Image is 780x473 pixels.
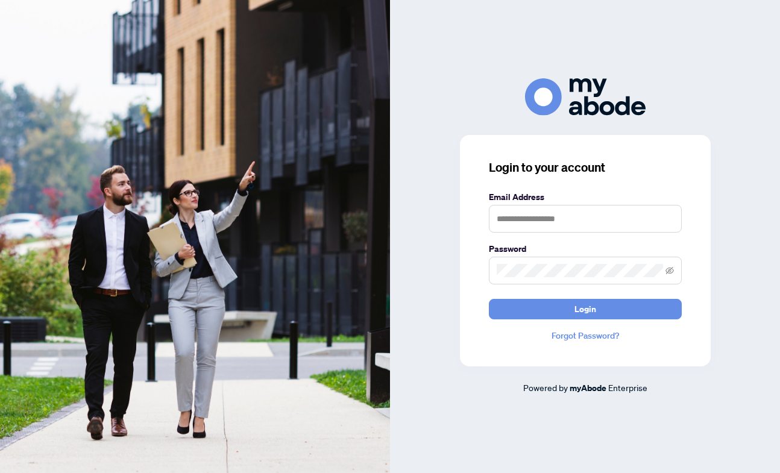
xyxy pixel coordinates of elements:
a: myAbode [570,381,606,395]
h3: Login to your account [489,159,682,176]
img: ma-logo [525,78,646,115]
button: Login [489,299,682,319]
span: Powered by [523,382,568,393]
span: eye-invisible [665,266,674,275]
label: Password [489,242,682,255]
label: Email Address [489,190,682,204]
span: Login [574,299,596,319]
a: Forgot Password? [489,329,682,342]
span: Enterprise [608,382,647,393]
